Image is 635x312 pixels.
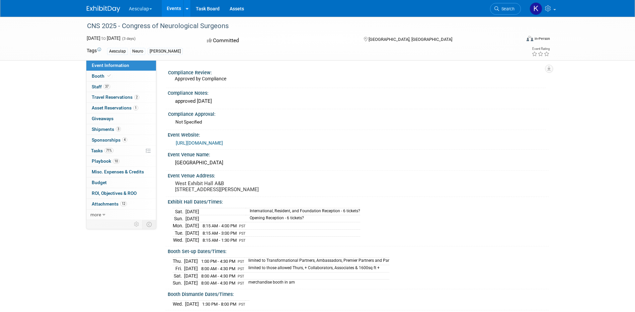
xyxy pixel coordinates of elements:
span: 1:00 PM - 4:30 PM [201,259,235,264]
span: 1 [133,105,138,110]
td: [DATE] [185,208,199,215]
td: Sun. [173,280,184,287]
div: Committed [205,35,353,47]
img: Kelsey Deemer [530,2,542,15]
span: 71% [104,148,113,153]
a: [URL][DOMAIN_NAME] [176,140,223,146]
span: 37 [103,84,110,89]
a: Event Information [86,60,156,71]
span: 1:30 PM - 8:00 PM [202,302,236,307]
span: 8:15 AM - 3:00 PM [203,231,237,236]
span: Event Information [92,63,129,68]
td: [DATE] [184,265,198,272]
td: Tue. [173,229,185,237]
img: ExhibitDay [87,6,120,12]
div: Booth Dismantle Dates/Times: [168,289,549,298]
td: [DATE] [185,215,199,222]
span: 4 [122,137,127,142]
div: approved [DATE] [173,96,544,106]
div: Booth Set-up Dates/Times: [168,246,549,255]
div: Event Rating [532,47,550,51]
div: Aesculap [107,48,128,55]
span: (3 days) [122,36,136,41]
td: [DATE] [184,258,198,265]
td: merchandise booth in am [244,280,389,287]
a: Misc. Expenses & Credits [86,167,156,177]
span: 8:00 AM - 4:30 PM [201,281,235,286]
span: PST [239,224,246,228]
span: [GEOGRAPHIC_DATA], [GEOGRAPHIC_DATA] [369,37,452,42]
span: 8:00 AM - 4:30 PM [201,266,235,271]
span: Shipments [92,127,121,132]
span: Approved by Compliance [175,76,226,81]
div: Compliance Review: [168,68,546,76]
div: Exhibit Hall Dates/Times: [168,197,549,205]
td: Tags [87,47,101,55]
span: more [90,212,101,217]
div: Not Specified [175,119,543,125]
a: Sponsorships4 [86,135,156,145]
span: [DATE] [DATE] [87,35,121,41]
div: Neuro [130,48,145,55]
a: Attachments12 [86,199,156,209]
a: Staff37 [86,82,156,92]
span: Travel Reservations [92,94,139,100]
td: Thu. [173,258,184,265]
div: Event Venue Name: [168,150,549,158]
span: 12 [120,201,127,206]
span: PST [238,281,244,286]
td: Opening Reception - 6 tickets? [246,215,360,222]
span: Staff [92,84,110,89]
span: 10 [113,159,120,164]
td: [DATE] [185,301,199,308]
span: ROI, Objectives & ROO [92,190,137,196]
div: CNS 2025 - Congress of Neurological Surgeons [85,20,511,32]
td: Fri. [173,265,184,272]
span: Sponsorships [92,137,127,143]
td: Wed. [173,237,185,244]
div: Event Website: [168,130,549,138]
a: Shipments3 [86,124,156,135]
div: [PERSON_NAME] [148,48,183,55]
span: PST [238,274,244,279]
div: Compliance Approval: [168,109,546,118]
td: International, Resident, and Foundation Reception - 6 tickets? [246,208,360,215]
a: Travel Reservations2 [86,92,156,102]
td: Sat. [173,208,185,215]
img: Format-Inperson.png [527,36,533,41]
span: 8:15 AM - 1:30 PM [203,238,237,243]
td: [DATE] [185,237,199,244]
span: PST [238,259,244,264]
span: Attachments [92,201,127,207]
span: to [100,35,107,41]
td: Sun. [173,215,185,222]
span: Asset Reservations [92,105,138,110]
span: Booth [92,73,112,79]
div: In-Person [534,36,550,41]
div: Compliance Notes: [168,88,549,96]
a: Booth [86,71,156,81]
td: [DATE] [184,272,198,280]
a: ROI, Objectives & ROO [86,188,156,199]
td: Toggle Event Tabs [142,220,156,229]
a: Playbook10 [86,156,156,166]
td: [DATE] [185,222,199,230]
a: Giveaways [86,113,156,124]
div: Event Venue Address: [168,171,549,179]
pre: West Exhibit Hall A&B [STREET_ADDRESS][PERSON_NAME] [175,180,319,192]
span: Tasks [91,148,113,153]
td: Mon. [173,222,185,230]
a: Tasks71% [86,146,156,156]
span: PST [238,267,244,271]
td: Wed. [173,301,185,308]
span: Search [499,6,514,11]
span: Budget [92,180,107,185]
span: 2 [134,95,139,100]
span: 8:00 AM - 4:30 PM [201,274,235,279]
span: Playbook [92,158,120,164]
span: PST [239,302,245,307]
a: Search [490,3,521,15]
span: PST [239,238,246,243]
td: Personalize Event Tab Strip [131,220,143,229]
td: [DATE] [184,280,198,287]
